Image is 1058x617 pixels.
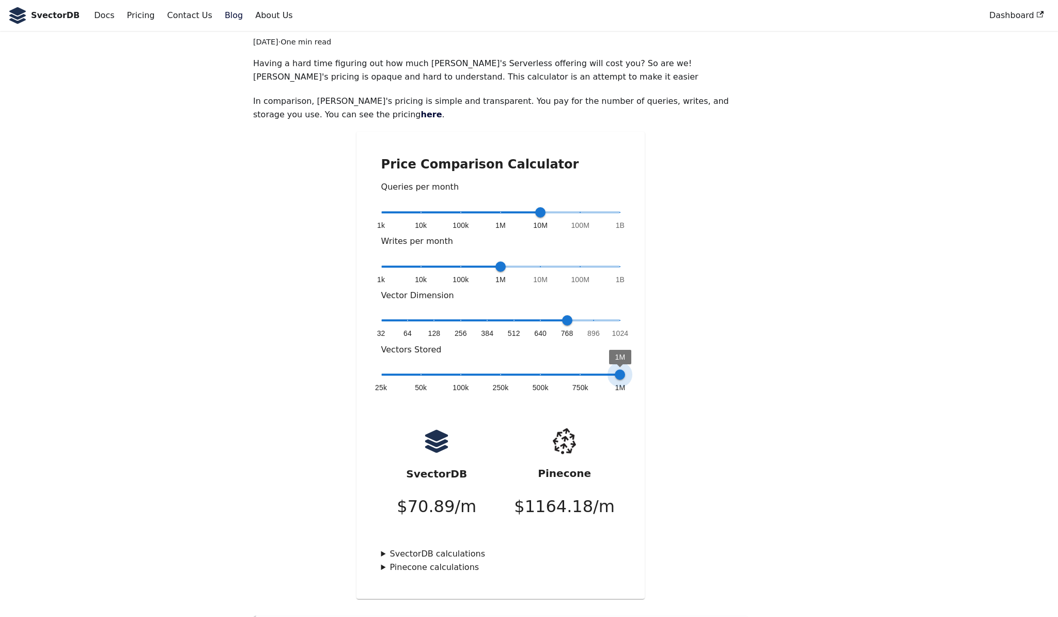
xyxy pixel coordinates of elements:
[421,110,442,119] a: here
[381,289,620,302] p: Vector Dimension
[533,220,548,230] span: 10M
[381,157,620,172] h2: Price Comparison Calculator
[495,220,506,230] span: 1M
[453,220,469,230] span: 100k
[381,343,620,357] p: Vectors Stored
[495,274,506,285] span: 1M
[534,328,547,338] span: 640
[253,36,748,49] div: · One min read
[428,328,441,338] span: 128
[545,422,584,460] img: pinecone.png
[397,493,476,520] p: $ 70.89 /m
[561,328,573,338] span: 768
[249,7,299,24] a: About Us
[453,382,469,393] span: 100k
[381,235,620,248] p: Writes per month
[612,328,629,338] span: 1024
[8,7,80,24] a: SvectorDB LogoSvectorDB
[533,274,548,285] span: 10M
[253,95,748,122] p: In comparison, [PERSON_NAME]'s pricing is simple and transparent. You pay for the number of queri...
[572,382,588,393] span: 750k
[453,274,469,285] span: 100k
[375,382,387,393] span: 25k
[455,328,467,338] span: 256
[587,328,600,338] span: 896
[8,7,27,24] img: SvectorDB Logo
[381,180,620,194] p: Queries per month
[492,382,508,393] span: 250k
[88,7,120,24] a: Docs
[415,220,427,230] span: 10k
[377,274,385,285] span: 1k
[508,328,520,338] span: 512
[377,328,385,338] span: 32
[538,467,591,480] strong: Pinecone
[571,274,589,285] span: 100M
[253,57,748,84] p: Having a hard time figuring out how much [PERSON_NAME]'s Serverless offering will cost you? So ar...
[377,220,385,230] span: 1k
[31,9,80,22] b: SvectorDB
[403,328,412,338] span: 64
[424,428,449,454] img: logo.svg
[381,561,620,574] summary: Pinecone calculations
[253,38,278,46] time: [DATE]
[533,382,549,393] span: 500k
[121,7,161,24] a: Pricing
[415,382,427,393] span: 50k
[983,7,1050,24] a: Dashboard
[481,328,493,338] span: 384
[616,274,625,285] span: 1B
[571,220,589,230] span: 100M
[161,7,218,24] a: Contact Us
[415,274,427,285] span: 10k
[381,547,620,561] summary: SvectorDB calculations
[406,468,467,480] strong: SvectorDB
[219,7,249,24] a: Blog
[615,353,626,361] span: 1M
[616,220,625,230] span: 1B
[615,382,626,393] span: 1M
[514,493,615,520] p: $ 1164.18 /m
